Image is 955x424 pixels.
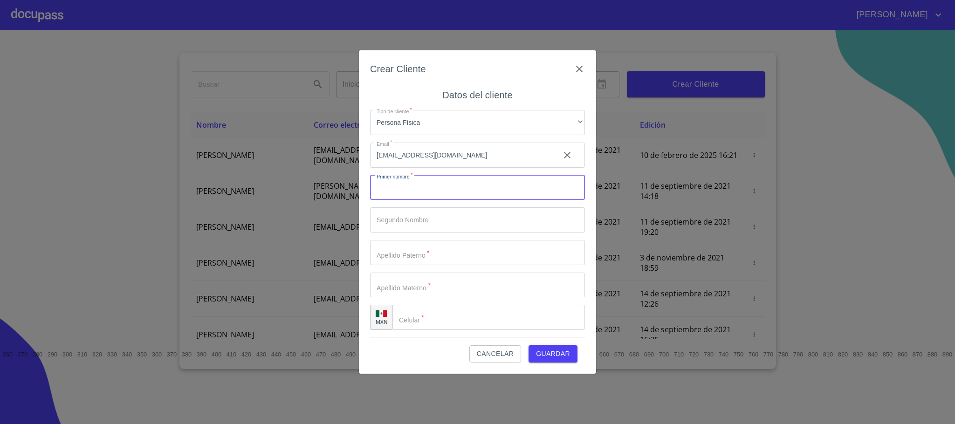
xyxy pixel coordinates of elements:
[376,310,387,317] img: R93DlvwvvjP9fbrDwZeCRYBHk45OWMq+AAOlFVsxT89f82nwPLnD58IP7+ANJEaWYhP0Tx8kkA0WlQMPQsAAgwAOmBj20AXj6...
[370,62,426,76] h6: Crear Cliente
[370,110,585,135] div: Persona Física
[442,88,512,103] h6: Datos del cliente
[556,144,578,166] button: clear input
[469,345,521,362] button: Cancelar
[376,318,388,325] p: MXN
[529,345,577,362] button: Guardar
[536,348,570,360] span: Guardar
[477,348,514,360] span: Cancelar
